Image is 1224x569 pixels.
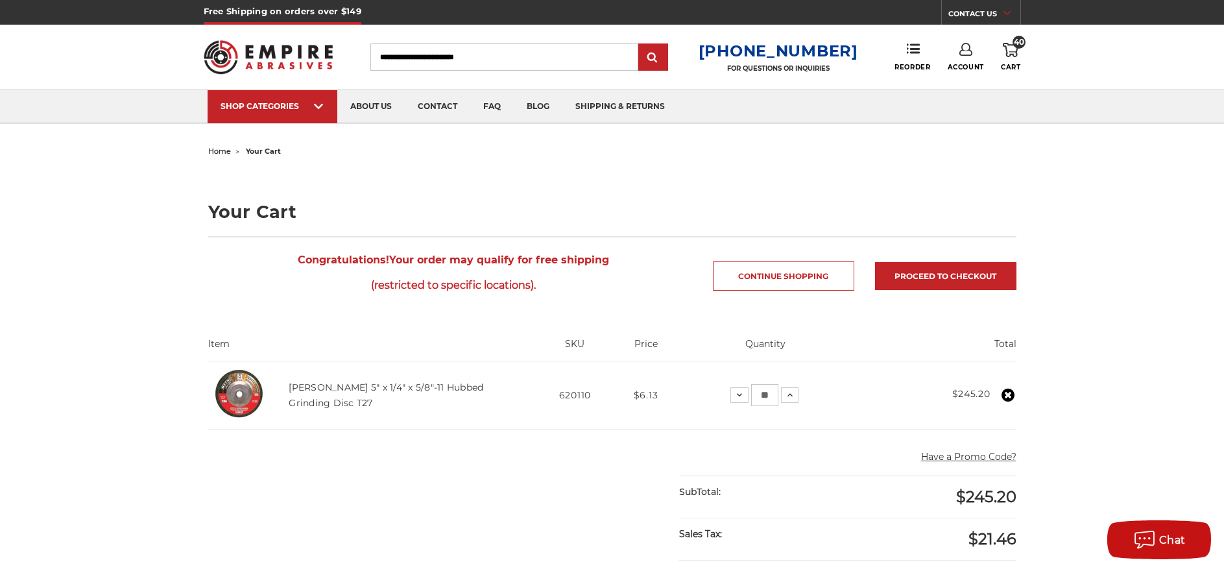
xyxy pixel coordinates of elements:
span: $6.13 [634,389,658,401]
strong: Congratulations! [298,254,389,266]
span: Cart [1001,63,1020,71]
span: $245.20 [956,487,1016,506]
a: [PHONE_NUMBER] [699,42,858,60]
h1: Your Cart [208,203,1016,221]
th: Item [208,337,535,361]
a: about us [337,90,405,123]
a: CONTACT US [948,6,1020,25]
span: 40 [1013,36,1026,49]
input: Mercer 5" x 1/4" x 5/8"-11 Hubbed Grinding Disc T27 Quantity: [751,384,778,406]
a: Continue Shopping [713,261,854,291]
th: Quantity [677,337,854,361]
span: your cart [246,147,281,156]
a: contact [405,90,470,123]
a: 40 Cart [1001,43,1020,71]
a: Reorder [894,43,930,71]
a: blog [514,90,562,123]
th: Price [615,337,676,361]
button: Have a Promo Code? [921,450,1016,464]
span: Chat [1159,534,1186,546]
th: SKU [534,337,615,361]
a: faq [470,90,514,123]
p: FOR QUESTIONS OR INQUIRIES [699,64,858,73]
button: Chat [1107,520,1211,559]
img: 5" x 1/4" x 5/8"-11 Hubbed Grinding Disc T27 620110 [208,365,273,426]
span: Your order may qualify for free shipping [208,247,699,298]
input: Submit [640,45,666,71]
th: Total [854,337,1016,361]
a: Proceed to checkout [875,262,1016,290]
a: [PERSON_NAME] 5" x 1/4" x 5/8"-11 Hubbed Grinding Disc T27 [289,381,483,409]
span: (restricted to specific locations). [208,272,699,298]
div: SubTotal: [679,476,848,508]
span: Account [948,63,984,71]
a: shipping & returns [562,90,678,123]
strong: Sales Tax: [679,528,722,540]
span: $21.46 [968,529,1016,548]
div: SHOP CATEGORIES [221,101,324,111]
img: Empire Abrasives [204,32,333,82]
span: 620110 [559,389,591,401]
span: Reorder [894,63,930,71]
a: home [208,147,231,156]
strong: $245.20 [952,388,990,400]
